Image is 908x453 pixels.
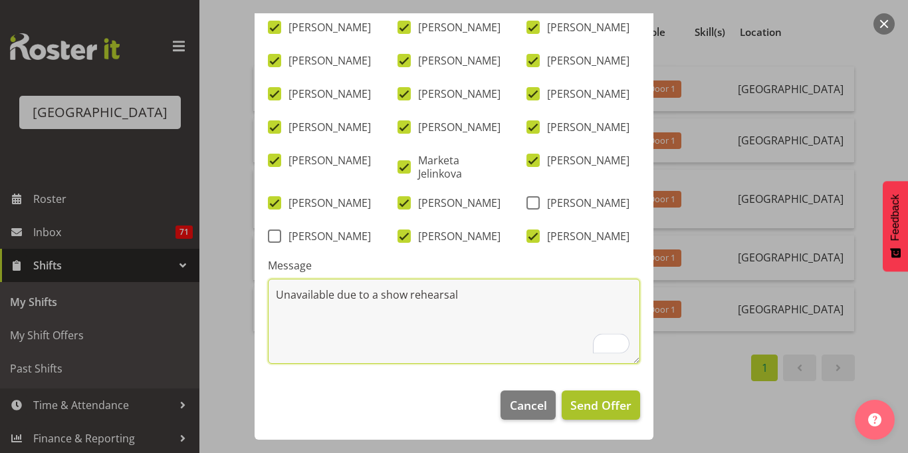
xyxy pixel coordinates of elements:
[281,21,371,34] span: [PERSON_NAME]
[411,196,501,210] span: [PERSON_NAME]
[281,120,371,134] span: [PERSON_NAME]
[570,396,631,414] span: Send Offer
[540,54,629,67] span: [PERSON_NAME]
[411,54,501,67] span: [PERSON_NAME]
[281,196,371,210] span: [PERSON_NAME]
[510,396,547,414] span: Cancel
[411,87,501,100] span: [PERSON_NAME]
[268,279,640,364] textarea: To enrich screen reader interactions, please activate Accessibility in Grammarly extension settings
[868,413,881,426] img: help-xxl-2.png
[281,54,371,67] span: [PERSON_NAME]
[540,154,629,167] span: [PERSON_NAME]
[889,194,901,241] span: Feedback
[540,196,629,210] span: [PERSON_NAME]
[540,229,629,243] span: [PERSON_NAME]
[281,154,371,167] span: [PERSON_NAME]
[411,120,501,134] span: [PERSON_NAME]
[540,120,629,134] span: [PERSON_NAME]
[411,154,506,180] span: Marketa Jelinkova
[501,390,555,420] button: Cancel
[540,21,629,34] span: [PERSON_NAME]
[268,257,640,273] label: Message
[883,181,908,271] button: Feedback - Show survey
[411,229,501,243] span: [PERSON_NAME]
[540,87,629,100] span: [PERSON_NAME]
[562,390,640,420] button: Send Offer
[411,21,501,34] span: [PERSON_NAME]
[281,229,371,243] span: [PERSON_NAME]
[281,87,371,100] span: [PERSON_NAME]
